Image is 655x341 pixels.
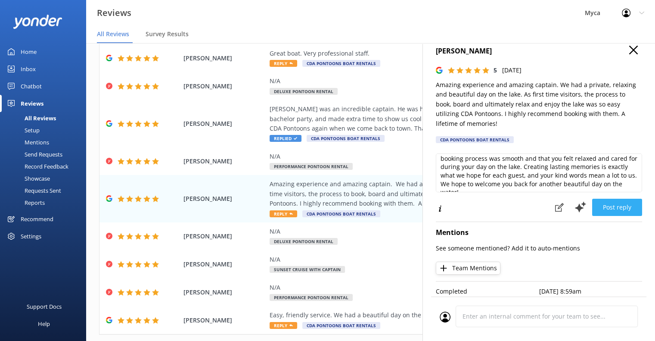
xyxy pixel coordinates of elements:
span: [PERSON_NAME] [183,194,265,203]
a: Setup [5,124,86,136]
div: [PERSON_NAME] was an incredible captain. He was hilarious, kind, welcoming of my entire 13 person... [270,104,584,133]
span: CDA Pontoons Boat Rentals [302,210,380,217]
span: [PERSON_NAME] [183,119,265,128]
a: Send Requests [5,148,86,160]
div: N/A [270,76,584,86]
div: Easy, friendly service. We had a beautiful day on the lake and are planning on going again next y... [270,310,584,320]
span: Deluxe Pontoon Rental [270,238,338,245]
span: Performance Pontoon Rental [270,294,353,301]
div: N/A [270,255,584,264]
div: Showcase [5,172,50,185]
p: [DATE] 8:59am [539,287,643,296]
a: Requests Sent [5,185,86,197]
span: [PERSON_NAME] [183,53,265,63]
div: Recommend [21,210,53,228]
span: Reply [270,210,297,217]
h4: Mentions [436,227,642,238]
span: Replied [270,135,301,142]
div: Help [38,315,50,332]
span: [PERSON_NAME] [183,288,265,297]
span: Reply [270,60,297,67]
div: All Reviews [5,112,56,124]
p: [DATE] [502,66,522,75]
span: 5 [494,66,497,74]
div: CDA Pontoons Boat Rentals [436,136,514,143]
div: Home [21,43,37,60]
div: Requests Sent [5,185,61,197]
div: Reviews [21,95,43,112]
img: user_profile.svg [440,312,450,322]
div: Setup [5,124,40,136]
div: Inbox [21,60,36,78]
div: Great boat. Very professional staff. [270,49,584,58]
textarea: [PERSON_NAME], We’re thrilled to hear that everything came together for you and Captain [PERSON_N... [436,153,642,192]
div: Send Requests [5,148,62,160]
span: [PERSON_NAME] [183,232,265,241]
a: Showcase [5,172,86,185]
span: Performance Pontoon Rental [270,163,353,170]
span: [PERSON_NAME] [183,316,265,325]
button: Post reply [592,199,642,216]
h4: [PERSON_NAME] [436,46,642,57]
span: Reply [270,322,297,329]
span: CDA Pontoons Boat Rentals [302,60,380,67]
span: CDA Pontoons Boat Rentals [307,135,385,142]
p: See someone mentioned? Add it to auto-mentions [436,244,642,253]
p: Amazing experience and amazing captain. We had a private, relaxing and beautiful day on the lake.... [436,80,642,128]
a: All Reviews [5,112,86,124]
span: Sunset Cruise with Captain [270,266,345,273]
button: Team Mentions [436,262,500,275]
span: All Reviews [97,30,129,38]
div: N/A [270,283,584,292]
span: [PERSON_NAME] [183,260,265,269]
p: Completed [436,287,539,296]
span: [PERSON_NAME] [183,81,265,91]
span: CDA Pontoons Boat Rentals [302,322,380,329]
div: N/A [270,152,584,161]
div: N/A [270,227,584,236]
div: Chatbot [21,78,42,95]
div: Amazing experience and amazing captain. We had a private, relaxing and beautiful day on the lake.... [270,179,584,208]
span: Survey Results [146,30,189,38]
h3: Reviews [97,6,131,20]
div: Settings [21,228,41,245]
img: yonder-white-logo.png [13,15,62,29]
div: Mentions [5,136,49,148]
span: [PERSON_NAME] [183,156,265,166]
a: Reports [5,197,86,209]
span: Deluxe Pontoon Rental [270,88,338,95]
div: Support Docs [27,298,62,315]
a: Record Feedback [5,160,86,172]
div: Reports [5,197,45,209]
div: Record Feedback [5,160,68,172]
button: Close [629,46,638,55]
a: Mentions [5,136,86,148]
